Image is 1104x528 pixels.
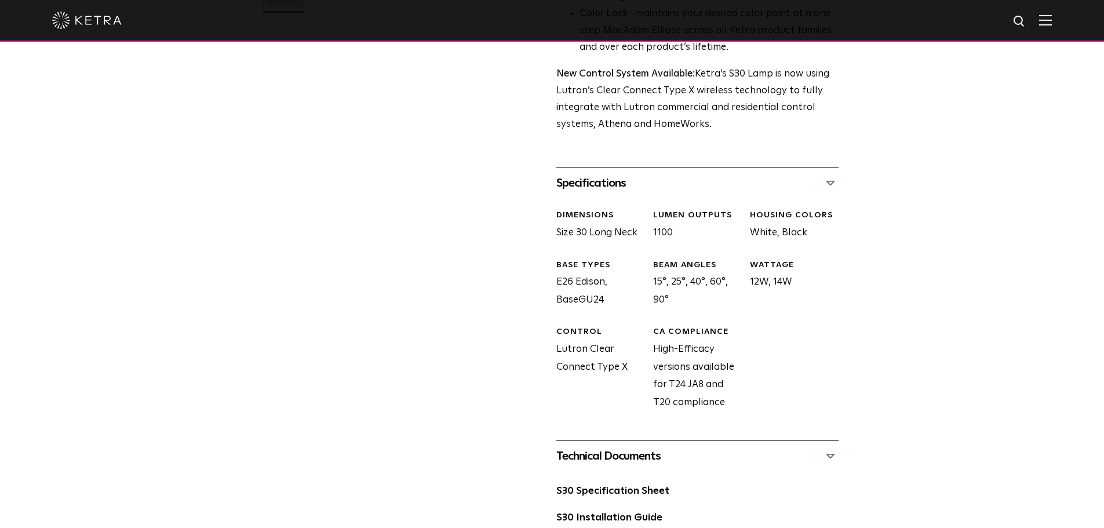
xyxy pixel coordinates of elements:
div: CA COMPLIANCE [653,326,741,338]
div: LUMEN OUTPUTS [653,210,741,221]
a: S30 Specification Sheet [556,486,669,496]
div: DIMENSIONS [556,210,644,221]
strong: New Control System Available: [556,69,695,79]
div: Specifications [556,174,839,192]
div: CONTROL [556,326,644,338]
img: Hamburger%20Nav.svg [1039,14,1052,26]
div: High-Efficacy versions available for T24 JA8 and T20 compliance [644,326,741,412]
a: S30 Installation Guide [556,513,662,523]
div: E26 Edison, BaseGU24 [548,260,644,309]
div: 1100 [644,210,741,242]
div: Technical Documents [556,447,839,465]
div: HOUSING COLORS [750,210,838,221]
div: WATTAGE [750,260,838,271]
p: Ketra’s S30 Lamp is now using Lutron’s Clear Connect Type X wireless technology to fully integrat... [556,66,839,133]
img: ketra-logo-2019-white [52,12,122,29]
div: BASE TYPES [556,260,644,271]
div: Lutron Clear Connect Type X [548,326,644,412]
img: search icon [1012,14,1027,29]
div: BEAM ANGLES [653,260,741,271]
div: 15°, 25°, 40°, 60°, 90° [644,260,741,309]
div: Size 30 Long Neck [548,210,644,242]
div: 12W, 14W [741,260,838,309]
div: White, Black [741,210,838,242]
